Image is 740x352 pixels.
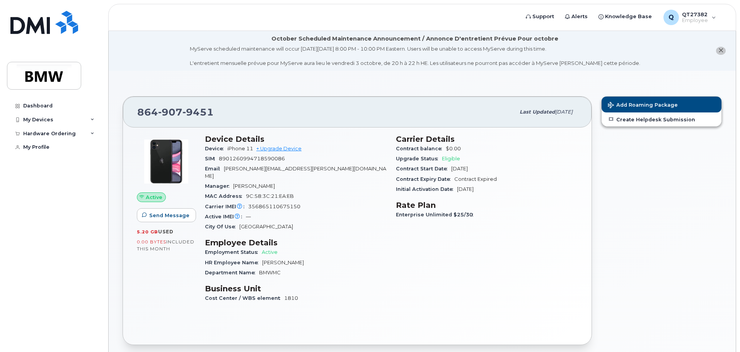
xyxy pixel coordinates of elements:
span: Enterprise Unlimited $25/30 [396,212,477,218]
span: MAC Address [205,193,246,199]
span: Active [262,249,278,255]
span: Eligible [442,156,460,162]
span: $0.00 [446,146,461,151]
span: iPhone 11 [227,146,253,151]
span: used [158,229,174,235]
span: 1810 [284,295,298,301]
iframe: Messenger Launcher [706,318,734,346]
span: Employment Status [205,249,262,255]
span: Send Message [149,212,189,219]
span: 5.20 GB [137,229,158,235]
span: SIM [205,156,219,162]
h3: Rate Plan [396,201,578,210]
span: [PERSON_NAME] [262,260,304,265]
a: Create Helpdesk Submission [602,112,721,126]
span: Contract Start Date [396,166,451,172]
span: Email [205,166,224,172]
span: 9C:58:3C:21:EA:EB [246,193,294,199]
span: Last updated [520,109,555,115]
span: Active [146,194,162,201]
button: close notification [716,47,726,55]
span: Contract Expiry Date [396,176,454,182]
span: Department Name [205,270,259,275]
span: [DATE] [555,109,573,115]
span: Active IMEI [205,214,246,219]
span: — [246,214,251,219]
span: [DATE] [457,186,474,192]
h3: Employee Details [205,238,387,247]
button: Add Roaming Package [602,97,721,112]
h3: Business Unit [205,284,387,293]
span: Cost Center / WBS element [205,295,284,301]
span: 9451 [182,106,214,118]
span: Contract Expired [454,176,497,182]
span: included this month [137,239,194,252]
span: Carrier IMEI [205,204,248,209]
button: Send Message [137,208,196,222]
span: [GEOGRAPHIC_DATA] [239,224,293,230]
a: + Upgrade Device [256,146,302,151]
span: Manager [205,183,233,189]
h3: Carrier Details [396,134,578,144]
h3: Device Details [205,134,387,144]
span: Upgrade Status [396,156,442,162]
span: 0.00 Bytes [137,239,166,245]
span: Add Roaming Package [608,102,678,109]
span: [PERSON_NAME] [233,183,275,189]
span: Contract balance [396,146,446,151]
span: HR Employee Name [205,260,262,265]
span: 356865110675150 [248,204,300,209]
span: City Of Use [205,224,239,230]
span: [PERSON_NAME][EMAIL_ADDRESS][PERSON_NAME][DOMAIN_NAME] [205,166,386,179]
div: MyServe scheduled maintenance will occur [DATE][DATE] 8:00 PM - 10:00 PM Eastern. Users will be u... [190,45,640,67]
span: Device [205,146,227,151]
span: 907 [158,106,182,118]
span: BMWMC [259,270,281,275]
span: 8901260994718590086 [219,156,285,162]
span: Initial Activation Date [396,186,457,192]
img: iPhone_11.jpg [143,138,189,185]
span: 864 [137,106,214,118]
span: [DATE] [451,166,468,172]
div: October Scheduled Maintenance Announcement / Annonce D'entretient Prévue Pour octobre [271,35,558,43]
